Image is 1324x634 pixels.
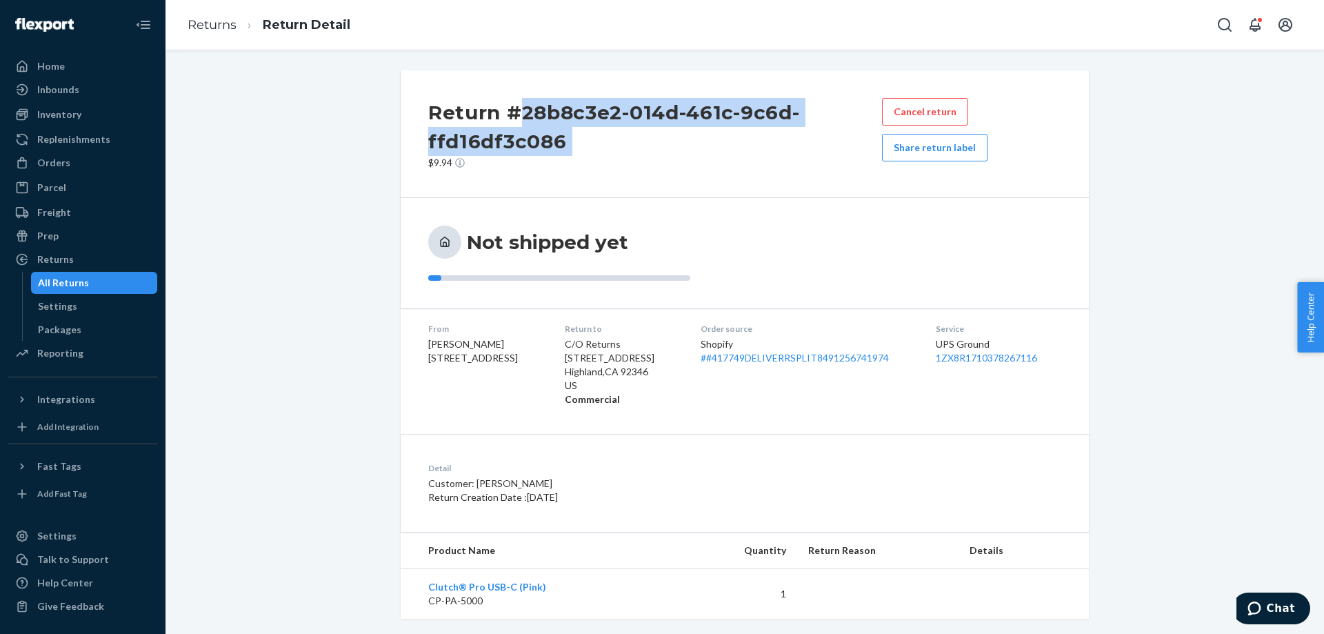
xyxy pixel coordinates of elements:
th: Details [959,533,1089,569]
th: Return Reason [797,533,959,569]
a: Help Center [8,572,157,594]
a: Add Fast Tag [8,483,157,505]
div: Reporting [37,346,83,360]
a: Inventory [8,103,157,126]
div: Replenishments [37,132,110,146]
h3: Not shipped yet [467,230,628,255]
div: Integrations [37,393,95,406]
div: Give Feedback [37,600,104,613]
p: $9.94 [428,156,882,170]
button: Close Navigation [130,11,157,39]
dt: Detail [428,462,810,474]
th: Quantity [682,533,797,569]
p: CP-PA-5000 [428,594,671,608]
div: Add Fast Tag [37,488,87,499]
a: Parcel [8,177,157,199]
button: Fast Tags [8,455,157,477]
a: 1ZX8R1710378267116 [936,352,1037,364]
span: [PERSON_NAME] [STREET_ADDRESS] [428,338,518,364]
button: Give Feedback [8,595,157,617]
div: Orders [37,156,70,170]
div: Packages [38,323,81,337]
strong: Commercial [565,393,620,405]
dt: Return to [565,323,679,335]
ol: breadcrumbs [177,5,361,46]
dt: From [428,323,543,335]
iframe: Opens a widget where you can chat to one of our agents [1236,593,1310,627]
button: Integrations [8,388,157,410]
div: Prep [37,229,59,243]
div: Inbounds [37,83,79,97]
div: Freight [37,206,71,219]
a: Add Integration [8,416,157,438]
span: UPS Ground [936,338,990,350]
a: All Returns [31,272,158,294]
h2: Return #28b8c3e2-014d-461c-9c6d-ffd16df3c086 [428,98,882,156]
a: Replenishments [8,128,157,150]
div: Talk to Support [37,553,109,566]
a: Return Detail [263,17,350,32]
button: Talk to Support [8,548,157,571]
p: Return Creation Date : [DATE] [428,491,810,504]
img: Flexport logo [15,18,74,32]
div: Settings [38,299,77,313]
a: Clutch® Pro USB-C (Pink) [428,581,546,593]
a: ##417749DELIVERRSPLIT8491256741974 [701,352,889,364]
p: Highland , CA 92346 [565,365,679,379]
button: Open Search Box [1211,11,1238,39]
div: Inventory [37,108,81,121]
div: Shopify [701,337,914,365]
td: 1 [682,569,797,620]
p: Customer: [PERSON_NAME] [428,477,810,491]
button: Share return label [882,134,987,161]
a: Home [8,55,157,77]
p: C/O Returns [565,337,679,351]
div: All Returns [38,276,89,290]
button: Open account menu [1272,11,1299,39]
a: Packages [31,319,158,341]
a: Reporting [8,342,157,364]
div: Settings [37,529,77,543]
button: Help Center [1297,282,1324,353]
a: Prep [8,225,157,247]
dt: Service [936,323,1062,335]
a: Settings [8,525,157,547]
div: Parcel [37,181,66,195]
div: Help Center [37,576,93,590]
div: Returns [37,252,74,266]
a: Settings [31,295,158,317]
a: Returns [8,248,157,270]
div: Add Integration [37,421,99,433]
button: Open notifications [1241,11,1269,39]
a: Inbounds [8,79,157,101]
th: Product Name [401,533,682,569]
p: [STREET_ADDRESS] [565,351,679,365]
p: US [565,379,679,393]
div: Fast Tags [37,459,81,473]
div: Home [37,59,65,73]
a: Returns [188,17,237,32]
button: Cancel return [882,98,968,126]
dt: Order source [701,323,914,335]
a: Orders [8,152,157,174]
a: Freight [8,201,157,224]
